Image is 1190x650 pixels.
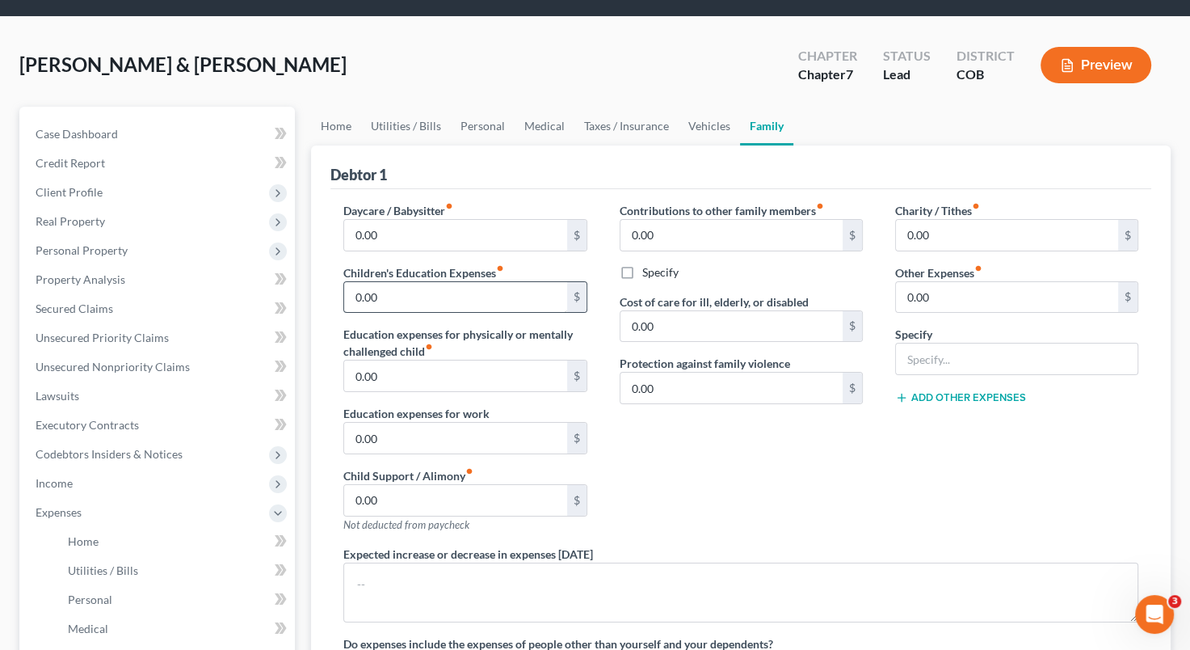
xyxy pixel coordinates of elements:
[740,107,793,146] a: Family
[1135,595,1174,634] iframe: Intercom live chat
[620,373,843,403] input: --
[974,264,982,272] i: fiber_manual_record
[23,352,295,382] a: Unsecured Nonpriority Claims
[451,107,515,146] a: Personal
[1168,595,1181,608] span: 3
[895,202,980,219] label: Charity / Tithes
[36,418,139,432] span: Executory Contracts
[896,344,1137,374] input: Specify...
[23,149,295,178] a: Credit Report
[843,373,862,403] div: $
[344,220,566,251] input: --
[515,107,574,146] a: Medical
[620,202,824,219] label: Contributions to other family members
[843,220,862,251] div: $
[620,355,790,372] label: Protection against family violence
[1118,282,1137,313] div: $
[68,534,99,548] span: Home
[55,556,295,585] a: Utilities / Bills
[36,185,103,199] span: Client Profile
[798,47,857,65] div: Chapter
[798,65,857,84] div: Chapter
[311,107,361,146] a: Home
[883,65,931,84] div: Lead
[23,120,295,149] a: Case Dashboard
[23,294,295,323] a: Secured Claims
[567,423,587,454] div: $
[445,202,453,210] i: fiber_manual_record
[567,282,587,313] div: $
[642,264,679,281] label: Specify
[361,107,451,146] a: Utilities / Bills
[344,282,566,313] input: --
[68,563,138,577] span: Utilities / Bills
[55,527,295,556] a: Home
[36,272,125,286] span: Property Analysis
[36,505,82,519] span: Expenses
[36,302,113,315] span: Secured Claims
[465,467,473,475] i: fiber_manual_record
[330,165,387,184] div: Debtor 1
[23,265,295,294] a: Property Analysis
[344,423,566,454] input: --
[567,361,587,391] div: $
[343,546,593,563] label: Expected increase or decrease in expenses [DATE]
[1041,47,1151,83] button: Preview
[68,593,112,606] span: Personal
[679,107,740,146] a: Vehicles
[36,476,73,490] span: Income
[19,53,347,76] span: [PERSON_NAME] & [PERSON_NAME]
[344,485,566,516] input: --
[55,585,295,614] a: Personal
[36,156,105,170] span: Credit Report
[36,127,118,141] span: Case Dashboard
[896,220,1118,251] input: --
[343,518,469,531] span: Not deducted from paycheck
[23,382,295,411] a: Lawsuits
[895,391,1026,404] button: Add Other Expenses
[425,343,433,351] i: fiber_manual_record
[567,485,587,516] div: $
[895,326,932,343] label: Specify
[36,389,79,403] span: Lawsuits
[36,447,183,461] span: Codebtors Insiders & Notices
[36,331,169,344] span: Unsecured Priority Claims
[574,107,679,146] a: Taxes / Insurance
[567,220,587,251] div: $
[36,360,190,374] span: Unsecured Nonpriority Claims
[343,326,587,360] label: Education expenses for physically or mentally challenged child
[344,361,566,391] input: --
[816,202,824,210] i: fiber_manual_record
[343,405,490,422] label: Education expenses for work
[846,66,853,82] span: 7
[957,47,1015,65] div: District
[972,202,980,210] i: fiber_manual_record
[343,202,453,219] label: Daycare / Babysitter
[23,323,295,352] a: Unsecured Priority Claims
[343,467,473,484] label: Child Support / Alimony
[23,411,295,440] a: Executory Contracts
[496,264,504,272] i: fiber_manual_record
[895,264,982,281] label: Other Expenses
[1118,220,1137,251] div: $
[620,220,843,251] input: --
[896,282,1118,313] input: --
[68,622,108,635] span: Medical
[883,47,931,65] div: Status
[36,243,128,257] span: Personal Property
[843,311,862,342] div: $
[957,65,1015,84] div: COB
[343,264,504,281] label: Children's Education Expenses
[36,214,105,228] span: Real Property
[620,311,843,342] input: --
[55,614,295,644] a: Medical
[620,293,809,310] label: Cost of care for ill, elderly, or disabled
